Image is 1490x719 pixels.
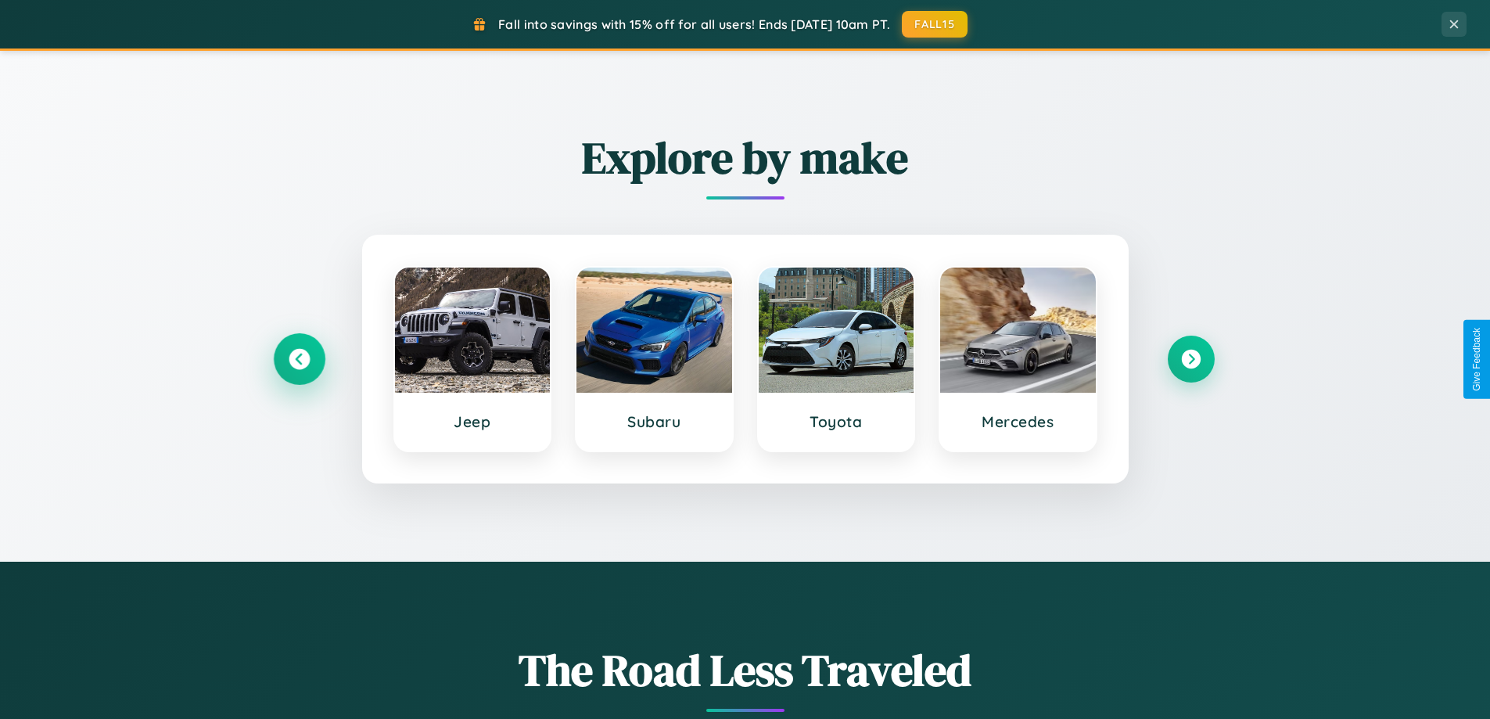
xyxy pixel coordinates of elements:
h3: Toyota [774,412,899,431]
h2: Explore by make [276,128,1215,188]
button: FALL15 [902,11,968,38]
div: Give Feedback [1471,328,1482,391]
span: Fall into savings with 15% off for all users! Ends [DATE] 10am PT. [498,16,890,32]
h3: Subaru [592,412,716,431]
h1: The Road Less Traveled [276,640,1215,700]
h3: Mercedes [956,412,1080,431]
h3: Jeep [411,412,535,431]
